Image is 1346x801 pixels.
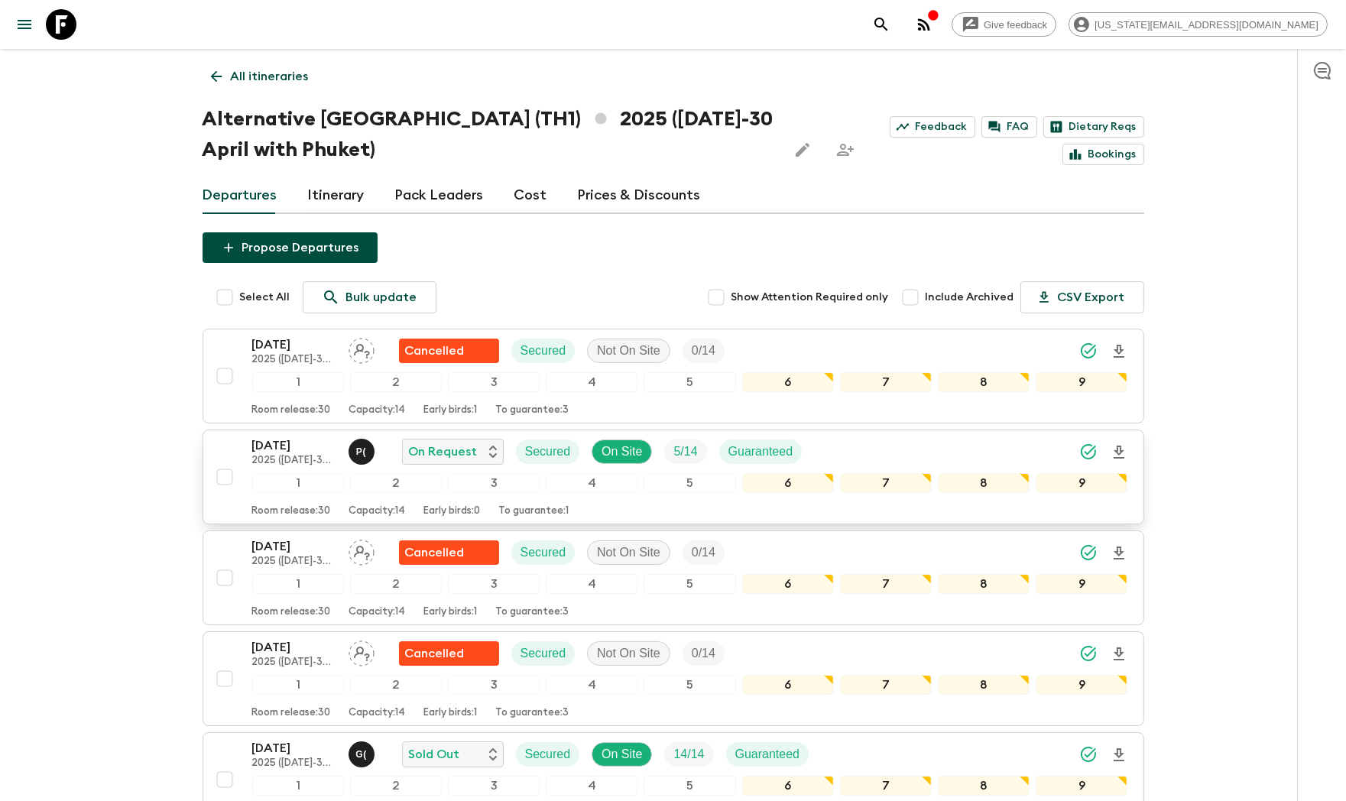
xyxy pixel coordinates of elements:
[252,657,336,669] p: 2025 ([DATE]-30 April with Phuket)
[673,443,697,461] p: 5 / 14
[252,404,331,417] p: Room release: 30
[938,574,1030,594] div: 8
[349,606,406,618] p: Capacity: 14
[448,473,540,493] div: 3
[683,540,725,565] div: Trip Fill
[252,336,336,354] p: [DATE]
[252,675,344,695] div: 1
[511,641,576,666] div: Secured
[1110,544,1128,563] svg: Download Onboarding
[350,776,442,796] div: 2
[511,540,576,565] div: Secured
[231,67,309,86] p: All itineraries
[252,739,336,757] p: [DATE]
[252,354,336,366] p: 2025 ([DATE]-30 April with Phuket)
[952,12,1056,37] a: Give feedback
[349,404,406,417] p: Capacity: 14
[252,757,336,770] p: 2025 ([DATE]-30 April with Phuket)
[496,404,569,417] p: To guarantee: 3
[546,372,637,392] div: 4
[1036,675,1127,695] div: 9
[203,430,1144,524] button: [DATE]2025 ([DATE]-30 April with Phuket)Pooky (Thanaphan) KerdyooOn RequestSecuredOn SiteTrip Fil...
[350,372,442,392] div: 2
[521,342,566,360] p: Secured
[525,745,571,764] p: Secured
[692,644,715,663] p: 0 / 14
[399,540,499,565] div: Flash Pack cancellation
[252,707,331,719] p: Room release: 30
[1079,644,1098,663] svg: Synced Successfully
[546,574,637,594] div: 4
[975,19,1056,31] span: Give feedback
[409,443,478,461] p: On Request
[448,675,540,695] div: 3
[405,543,465,562] p: Cancelled
[424,505,481,517] p: Early birds: 0
[252,505,331,517] p: Room release: 30
[346,288,417,306] p: Bulk update
[203,232,378,263] button: Propose Departures
[840,473,932,493] div: 7
[203,631,1144,726] button: [DATE]2025 ([DATE]-30 April with Phuket)Assign pack leaderFlash Pack cancellationSecuredNot On Si...
[252,556,336,568] p: 2025 ([DATE]-30 April with Phuket)
[1079,443,1098,461] svg: Synced Successfully
[546,473,637,493] div: 4
[448,574,540,594] div: 3
[787,135,818,165] button: Edit this itinerary
[395,177,484,214] a: Pack Leaders
[252,372,344,392] div: 1
[742,473,834,493] div: 6
[644,473,735,493] div: 5
[424,707,478,719] p: Early birds: 1
[938,473,1030,493] div: 8
[349,707,406,719] p: Capacity: 14
[578,177,701,214] a: Prices & Discounts
[349,439,378,465] button: P(
[938,372,1030,392] div: 8
[683,339,725,363] div: Trip Fill
[728,443,793,461] p: Guaranteed
[521,644,566,663] p: Secured
[692,342,715,360] p: 0 / 14
[1079,342,1098,360] svg: Synced Successfully
[597,543,660,562] p: Not On Site
[349,544,375,556] span: Assign pack leader
[644,675,735,695] div: 5
[405,644,465,663] p: Cancelled
[587,339,670,363] div: Not On Site
[602,745,642,764] p: On Site
[926,290,1014,305] span: Include Archived
[1079,745,1098,764] svg: Synced Successfully
[203,104,776,165] h1: Alternative [GEOGRAPHIC_DATA] (TH1) 2025 ([DATE]-30 April with Phuket)
[252,436,336,455] p: [DATE]
[424,606,478,618] p: Early birds: 1
[742,372,834,392] div: 6
[1079,543,1098,562] svg: Synced Successfully
[511,339,576,363] div: Secured
[349,746,378,758] span: Gong (Anon) Ratanaphaisal
[252,574,344,594] div: 1
[349,342,375,355] span: Assign pack leader
[840,675,932,695] div: 7
[1043,116,1144,138] a: Dietary Reqs
[252,455,336,467] p: 2025 ([DATE]-30 April with Phuket)
[1110,342,1128,361] svg: Download Onboarding
[399,641,499,666] div: Flash Pack cancellation
[349,505,406,517] p: Capacity: 14
[203,177,277,214] a: Departures
[409,745,460,764] p: Sold Out
[355,748,367,760] p: G (
[1036,574,1127,594] div: 9
[9,9,40,40] button: menu
[252,638,336,657] p: [DATE]
[664,742,713,767] div: Trip Fill
[1036,473,1127,493] div: 9
[356,446,366,458] p: P (
[840,574,932,594] div: 7
[525,443,571,461] p: Secured
[592,742,652,767] div: On Site
[349,645,375,657] span: Assign pack leader
[203,329,1144,423] button: [DATE]2025 ([DATE]-30 April with Phuket)Assign pack leaderFlash Pack cancellationSecuredNot On Si...
[890,116,975,138] a: Feedback
[597,342,660,360] p: Not On Site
